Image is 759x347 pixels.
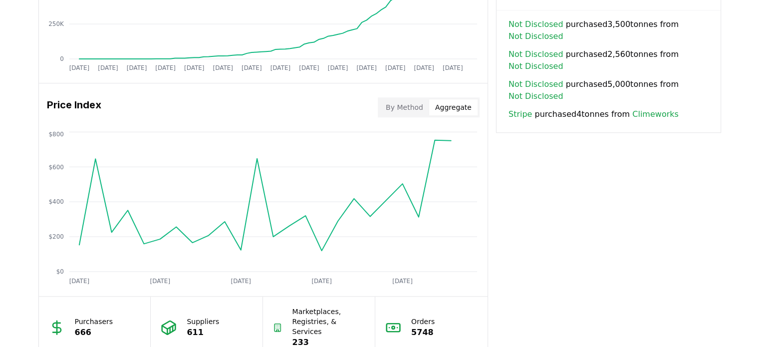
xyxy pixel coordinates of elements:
tspan: [DATE] [69,277,89,284]
h3: Price Index [47,97,101,117]
tspan: [DATE] [414,64,434,71]
tspan: [DATE] [443,64,463,71]
tspan: [DATE] [385,64,406,71]
button: By Method [380,99,429,115]
tspan: [DATE] [327,64,348,71]
tspan: [DATE] [69,64,89,71]
p: 611 [187,327,219,339]
tspan: $200 [48,233,64,240]
a: Climeworks [632,108,679,120]
a: Not Disclosed [508,30,563,42]
tspan: [DATE] [150,277,170,284]
button: Aggregate [429,99,478,115]
a: Not Disclosed [508,18,563,30]
tspan: $600 [48,163,64,170]
tspan: [DATE] [98,64,118,71]
span: purchased 4 tonnes from [508,108,679,120]
tspan: [DATE] [242,64,262,71]
tspan: 250K [48,20,64,27]
span: purchased 2,560 tonnes from [508,48,709,72]
p: Suppliers [187,317,219,327]
p: 5748 [411,327,435,339]
a: Not Disclosed [508,48,563,60]
tspan: [DATE] [311,277,332,284]
tspan: [DATE] [213,64,233,71]
tspan: [DATE] [184,64,205,71]
p: Marketplaces, Registries, & Services [292,307,365,337]
tspan: [DATE] [299,64,319,71]
tspan: [DATE] [231,277,251,284]
tspan: [DATE] [126,64,147,71]
a: Not Disclosed [508,90,563,102]
tspan: $0 [56,268,63,275]
tspan: [DATE] [392,277,413,284]
a: Stripe [508,108,532,120]
tspan: [DATE] [270,64,290,71]
tspan: [DATE] [356,64,377,71]
tspan: [DATE] [155,64,176,71]
a: Not Disclosed [508,78,563,90]
tspan: $400 [48,198,64,205]
a: Not Disclosed [508,60,563,72]
span: purchased 3,500 tonnes from [508,18,709,42]
p: Orders [411,317,435,327]
tspan: 0 [60,55,64,62]
p: Purchasers [75,317,113,327]
p: 666 [75,327,113,339]
span: purchased 5,000 tonnes from [508,78,709,102]
tspan: $800 [48,130,64,137]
